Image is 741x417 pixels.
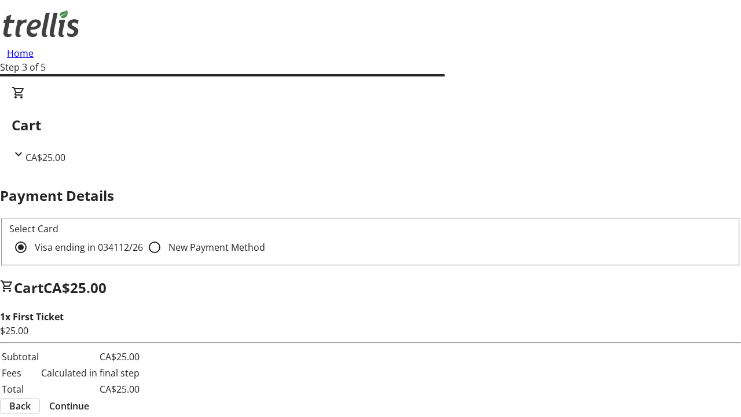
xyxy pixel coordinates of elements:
[41,382,140,397] td: CA$25.00
[25,151,65,164] span: CA$25.00
[1,382,39,397] td: Total
[35,241,143,254] span: Visa ending in 0341
[41,365,140,381] td: Calculated in final step
[14,278,43,297] span: Cart
[9,222,732,236] div: Select Card
[1,365,39,381] td: Fees
[1,349,39,364] td: Subtotal
[119,241,143,254] span: 12/26
[40,399,98,413] button: Continue
[41,349,140,364] td: CA$25.00
[12,115,729,136] h2: Cart
[49,399,89,413] span: Continue
[12,86,729,164] div: CartCA$25.00
[166,240,265,254] label: New Payment Method
[43,278,107,297] span: CA$25.00
[9,399,31,413] span: Back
